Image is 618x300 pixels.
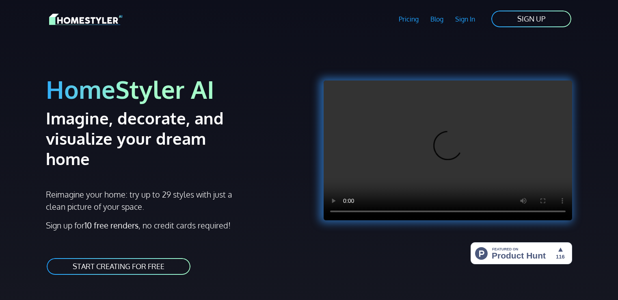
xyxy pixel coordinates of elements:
a: Pricing [393,10,425,28]
img: HomeStyler AI logo [49,12,122,26]
h2: Imagine, decorate, and visualize your dream home [46,108,253,169]
p: Sign up for , no credit cards required! [46,219,304,231]
a: START CREATING FOR FREE [46,257,191,276]
a: Sign In [449,10,481,28]
p: Reimagine your home: try up to 29 styles with just a clean picture of your space. [46,188,240,213]
img: HomeStyler AI - Interior Design Made Easy: One Click to Your Dream Home | Product Hunt [471,242,572,264]
a: Blog [424,10,449,28]
strong: 10 free renders [84,220,138,230]
a: SIGN UP [491,10,572,28]
h1: HomeStyler AI [46,74,304,104]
